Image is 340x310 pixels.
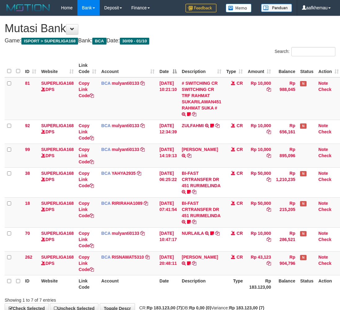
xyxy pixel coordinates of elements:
[99,275,157,293] th: Account
[192,261,196,266] a: Copy YOSI EFENDI to clipboard
[298,275,316,293] th: Status
[267,237,271,242] a: Copy Rp 10,000 to clipboard
[318,171,328,176] a: Note
[245,120,273,144] td: Rp 10,000
[79,231,94,248] a: Copy Link Code
[25,171,30,176] span: 38
[245,275,273,293] th: Rp 183.123,00
[23,60,39,77] th: ID: activate to sort column ascending
[215,231,220,236] a: Copy NURLAILA to clipboard
[39,251,76,275] td: DPS
[157,275,179,293] th: Date
[226,4,252,12] img: Button%20Memo.svg
[79,255,94,272] a: Copy Link Code
[318,123,328,128] a: Note
[25,81,30,86] span: 81
[144,201,148,206] a: Copy RIRIRAHA1089 to clipboard
[267,207,271,212] a: Copy Rp 50,000 to clipboard
[92,38,106,45] span: BCA
[25,147,30,152] span: 99
[41,231,74,236] a: SUPERLIGA168
[267,87,271,92] a: Copy Rp 10,000 to clipboard
[76,275,99,293] th: Link Code
[273,167,298,197] td: Rp 1,210,235
[192,112,196,117] a: Copy # SWITCHING CR SWITCHING CR TRF RAHMAT SUKARILAWAN451 RAHMAT SUKA # to clipboard
[25,123,30,128] span: 92
[101,171,111,176] span: BCA
[112,171,136,176] a: YAHYA2935
[157,77,179,120] td: [DATE] 10:21:10
[192,219,196,224] a: Copy BI-FAST CRTRANSFER DR 451 RURIMELINDA to clipboard
[273,227,298,251] td: Rp 286,521
[192,189,196,194] a: Copy BI-FAST CRTRANSFER DR 451 RURIMELINDA to clipboard
[76,60,99,77] th: Link Code: activate to sort column ascending
[237,147,243,152] span: CR
[112,123,139,128] a: mulyanti0133
[157,251,179,275] td: [DATE] 20:48:11
[187,153,191,158] a: Copy MUHAMMAD REZA to clipboard
[145,255,150,260] a: Copy RISNAWAT5310 to clipboard
[318,177,331,182] a: Check
[39,275,76,293] th: Website
[300,255,306,260] span: Has Note
[245,144,273,167] td: Rp 10,000
[157,60,179,77] th: Date: activate to sort column descending
[39,77,76,120] td: DPS
[291,47,335,56] input: Search:
[273,251,298,275] td: Rp 904,796
[300,81,306,86] span: Has Note
[120,38,150,45] span: 30/09 - 01/10
[237,231,243,236] span: CR
[112,81,139,86] a: mulyanti0133
[237,81,243,86] span: CR
[267,177,271,182] a: Copy Rp 50,000 to clipboard
[298,60,316,77] th: Status
[157,227,179,251] td: [DATE] 10:47:17
[245,167,273,197] td: Rp 50,000
[182,231,204,236] a: NURLAILA
[237,123,243,128] span: CR
[318,231,328,236] a: Note
[140,147,145,152] a: Copy mulyanti0133 to clipboard
[179,167,224,197] td: BI-FAST CRTRANSFER DR 451 RURIMELINDA
[267,261,271,266] a: Copy Rp 43,123 to clipboard
[185,4,216,12] img: Feedback.jpg
[157,144,179,167] td: [DATE] 14:19:13
[300,123,306,129] span: Has Note
[245,60,273,77] th: Amount: activate to sort column ascending
[273,275,298,293] th: Balance
[224,275,246,293] th: Type
[261,4,292,12] img: panduan.png
[41,123,74,128] a: SUPERLIGA168
[101,255,111,260] span: BCA
[23,275,39,293] th: ID
[318,201,328,206] a: Note
[79,201,94,218] a: Copy Link Code
[318,81,328,86] a: Note
[300,171,306,176] span: Has Note
[273,197,298,227] td: Rp 215,205
[318,255,328,260] a: Note
[318,237,331,242] a: Check
[25,255,32,260] span: 262
[318,87,331,92] a: Check
[273,77,298,120] td: Rp 988,045
[275,47,335,56] label: Search:
[41,171,74,176] a: SUPERLIGA168
[182,255,218,260] a: [PERSON_NAME]
[179,60,224,77] th: Description: activate to sort column ascending
[41,81,74,86] a: SUPERLIGA168
[245,197,273,227] td: Rp 50,000
[112,231,139,236] a: mulyanti0133
[21,38,78,45] span: ISPORT > SUPERLIGA168
[101,123,111,128] span: BCA
[5,22,335,35] h1: Mutasi Bank
[245,227,273,251] td: Rp 10,000
[318,207,331,212] a: Check
[267,153,271,158] a: Copy Rp 10,000 to clipboard
[79,171,94,188] a: Copy Link Code
[112,201,143,206] a: RIRIRAHA1089
[273,144,298,167] td: Rp 895,096
[179,197,224,227] td: BI-FAST CRTRANSFER DR 451 RURIMELINDA
[41,147,74,152] a: SUPERLIGA168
